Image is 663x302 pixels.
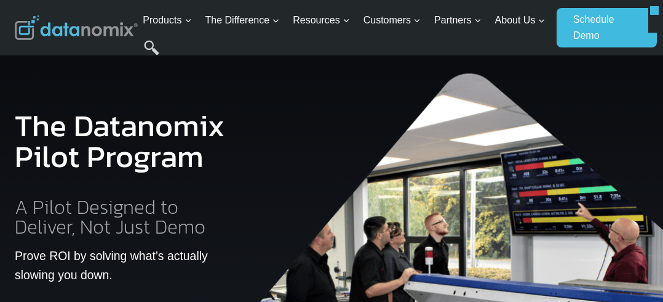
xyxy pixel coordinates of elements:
h1: The Datanomix Pilot Program [15,100,227,182]
h2: A Pilot Designed to Deliver, Not Just Demo [15,197,227,237]
img: Datanomix [15,15,138,40]
span: The Difference [205,12,279,28]
span: Partners [434,12,481,28]
a: Schedule Demo [557,8,648,47]
span: Resources [293,12,349,28]
span: Customers [363,12,421,28]
span: Products [143,12,191,28]
p: Prove ROI by solving what’s actually slowing you down. [15,247,227,285]
a: Search [144,40,159,68]
span: About Us [495,12,546,28]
